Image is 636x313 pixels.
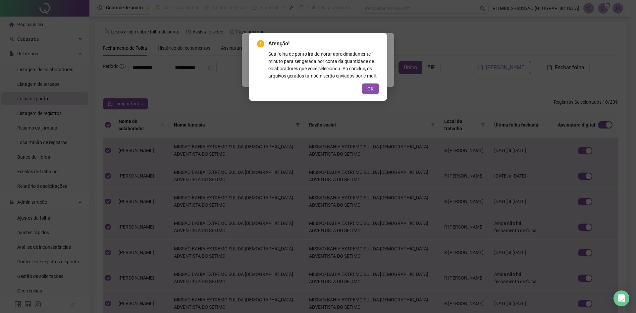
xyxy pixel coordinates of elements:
[268,50,379,79] div: Sua folha de ponto irá demorar aproximadamente 1 minuto para ser gerada por conta da quantidade d...
[362,83,379,94] button: OK
[367,85,374,92] span: OK
[257,40,264,47] span: exclamation-circle
[268,40,379,48] span: Atenção!
[613,290,629,306] div: Open Intercom Messenger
